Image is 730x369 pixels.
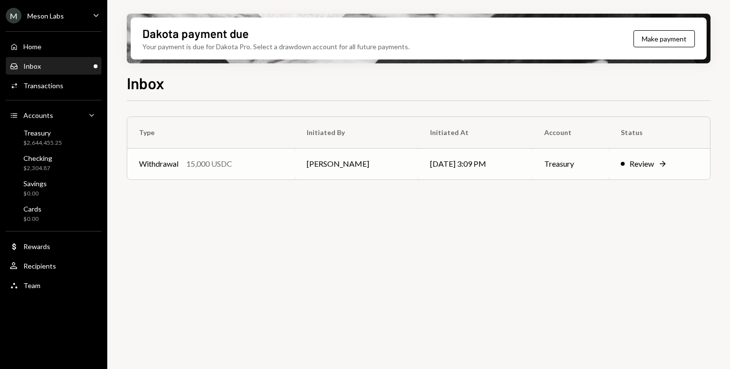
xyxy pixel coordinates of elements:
[23,242,50,251] div: Rewards
[6,38,101,55] a: Home
[23,154,52,162] div: Checking
[6,77,101,94] a: Transactions
[23,139,62,147] div: $2,644,455.25
[127,117,295,148] th: Type
[6,57,101,75] a: Inbox
[6,257,101,274] a: Recipients
[6,151,101,175] a: Checking$2,304.87
[23,281,40,290] div: Team
[418,148,533,179] td: [DATE] 3:09 PM
[23,62,41,70] div: Inbox
[6,276,101,294] a: Team
[418,117,533,148] th: Initiated At
[23,205,41,213] div: Cards
[23,81,63,90] div: Transactions
[6,8,21,23] div: M
[23,111,53,119] div: Accounts
[23,42,41,51] div: Home
[295,117,418,148] th: Initiated By
[6,106,101,124] a: Accounts
[6,237,101,255] a: Rewards
[186,158,232,170] div: 15,000 USDC
[23,262,56,270] div: Recipients
[630,158,654,170] div: Review
[633,30,695,47] button: Make payment
[533,117,609,148] th: Account
[127,73,164,93] h1: Inbox
[23,164,52,173] div: $2,304.87
[23,179,47,188] div: Savings
[6,202,101,225] a: Cards$0.00
[139,158,178,170] div: Withdrawal
[23,215,41,223] div: $0.00
[142,25,249,41] div: Dakota payment due
[6,126,101,149] a: Treasury$2,644,455.25
[295,148,418,179] td: [PERSON_NAME]
[23,190,47,198] div: $0.00
[142,41,410,52] div: Your payment is due for Dakota Pro. Select a drawdown account for all future payments.
[609,117,710,148] th: Status
[27,12,64,20] div: Meson Labs
[6,176,101,200] a: Savings$0.00
[533,148,609,179] td: Treasury
[23,129,62,137] div: Treasury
